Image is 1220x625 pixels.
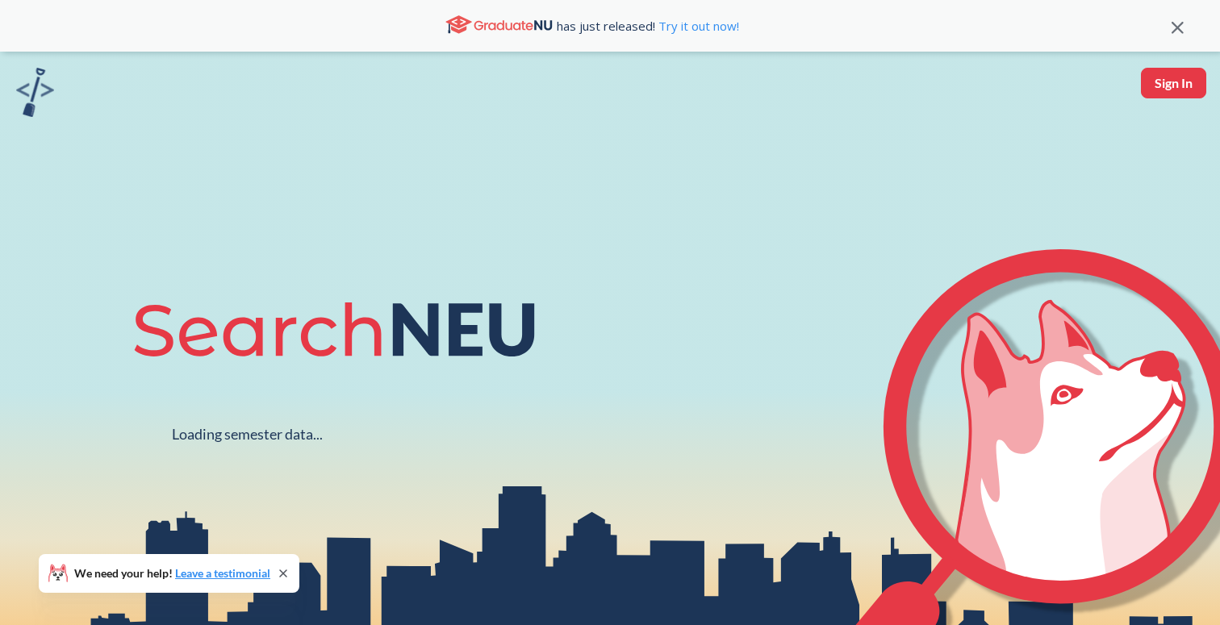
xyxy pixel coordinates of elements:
a: sandbox logo [16,68,54,122]
a: Try it out now! [655,18,739,34]
span: We need your help! [74,568,270,579]
button: Sign In [1141,68,1206,98]
img: sandbox logo [16,68,54,117]
div: Loading semester data... [172,425,323,444]
a: Leave a testimonial [175,566,270,580]
span: has just released! [557,17,739,35]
